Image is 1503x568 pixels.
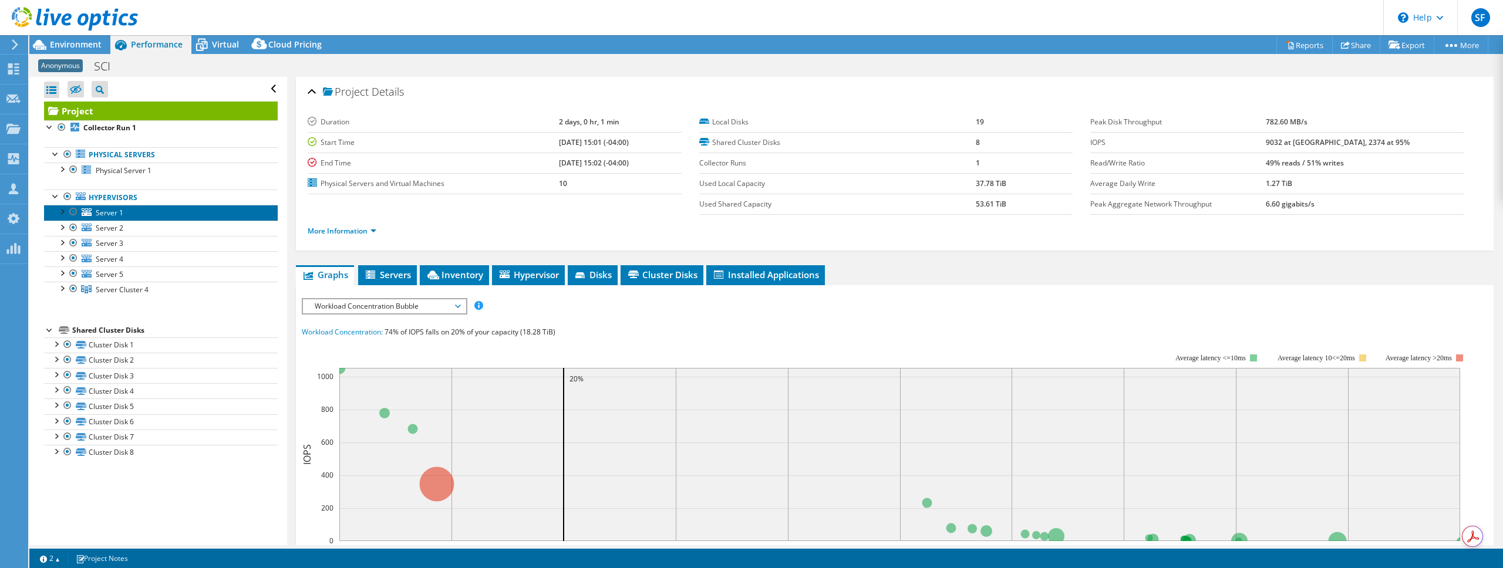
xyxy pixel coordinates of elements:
a: Share [1332,36,1380,54]
a: Server 2 [44,221,278,236]
span: SF [1471,8,1490,27]
span: Installed Applications [712,269,819,280]
text: 0 [329,536,333,546]
span: 74% of IOPS falls on 20% of your capacity (18.28 TiB) [385,327,555,337]
b: 1.27 TiB [1266,178,1292,188]
text: 600 [321,437,333,447]
text: 800 [321,404,333,414]
label: Local Disks [699,116,976,128]
text: IOPS [301,444,314,465]
text: Average latency >20ms [1386,354,1452,362]
b: [DATE] 15:02 (-04:00) [559,158,629,168]
span: Project [323,86,369,98]
a: Physical Servers [44,147,278,163]
b: 8 [976,137,980,147]
text: 1000 [317,371,333,381]
a: Cluster Disk 5 [44,398,278,414]
svg: \n [1398,12,1408,23]
tspan: Average latency 10<=20ms [1278,354,1355,362]
a: Export [1380,36,1434,54]
a: Reports [1276,36,1333,54]
a: Cluster Disk 8 [44,445,278,460]
span: Graphs [302,269,348,280]
span: Server 4 [96,254,123,264]
span: Environment [50,39,102,50]
b: [DATE] 15:01 (-04:00) [559,137,629,147]
span: Anonymous [38,59,83,72]
a: Server 4 [44,251,278,266]
label: Collector Runs [699,157,976,169]
label: Duration [308,116,558,128]
label: IOPS [1090,137,1266,148]
span: Details [372,84,404,99]
label: End Time [308,157,558,169]
a: Project Notes [68,551,136,566]
label: Average Daily Write [1090,178,1266,190]
span: Server 2 [96,223,123,233]
a: Cluster Disk 4 [44,383,278,398]
a: Server 1 [44,205,278,220]
label: Peak Aggregate Network Throughput [1090,198,1266,210]
span: Physical Server 1 [96,165,151,175]
div: Shared Cluster Disks [72,323,278,337]
b: 37.78 TiB [976,178,1006,188]
b: 1 [976,158,980,168]
span: Inventory [426,269,483,280]
label: Read/Write Ratio [1090,157,1266,169]
span: Cluster Disks [626,269,697,280]
b: 19 [976,117,984,127]
text: 200 [321,503,333,513]
b: 49% reads / 51% writes [1266,158,1344,168]
text: 20% [569,374,584,384]
span: Workload Concentration: [302,327,383,337]
a: Physical Server 1 [44,163,278,178]
b: 782.60 MB/s [1266,117,1307,127]
span: Virtual [212,39,239,50]
label: Start Time [308,137,558,148]
span: Disks [574,269,612,280]
text: 400 [321,470,333,480]
a: 2 [32,551,68,566]
span: Workload Concentration Bubble [309,299,460,313]
b: 6.60 gigabits/s [1266,199,1315,209]
span: Server Cluster 4 [96,285,149,295]
a: Cluster Disk 3 [44,368,278,383]
span: Server 5 [96,269,123,279]
span: Server 3 [96,238,123,248]
b: 10 [559,178,567,188]
label: Shared Cluster Disks [699,137,976,148]
span: Hypervisor [498,269,559,280]
tspan: Average latency <=10ms [1175,354,1246,362]
span: Performance [131,39,183,50]
a: Hypervisors [44,190,278,205]
a: Cluster Disk 7 [44,430,278,445]
a: Cluster Disk 6 [44,414,278,430]
a: Collector Run 1 [44,120,278,136]
label: Peak Disk Throughput [1090,116,1266,128]
a: Project [44,102,278,120]
label: Used Local Capacity [699,178,976,190]
a: Cluster Disk 1 [44,337,278,353]
b: 9032 at [GEOGRAPHIC_DATA], 2374 at 95% [1266,137,1410,147]
h1: SCI [89,60,129,73]
a: Server Cluster 4 [44,282,278,297]
span: Cloud Pricing [268,39,322,50]
a: Cluster Disk 2 [44,353,278,368]
a: More Information [308,226,376,236]
span: Server 1 [96,208,123,218]
a: More [1434,36,1488,54]
b: Collector Run 1 [83,123,136,133]
a: Server 5 [44,266,278,282]
b: 53.61 TiB [976,199,1006,209]
b: 2 days, 0 hr, 1 min [559,117,619,127]
label: Used Shared Capacity [699,198,976,210]
label: Physical Servers and Virtual Machines [308,178,558,190]
span: Servers [364,269,411,280]
a: Server 3 [44,236,278,251]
